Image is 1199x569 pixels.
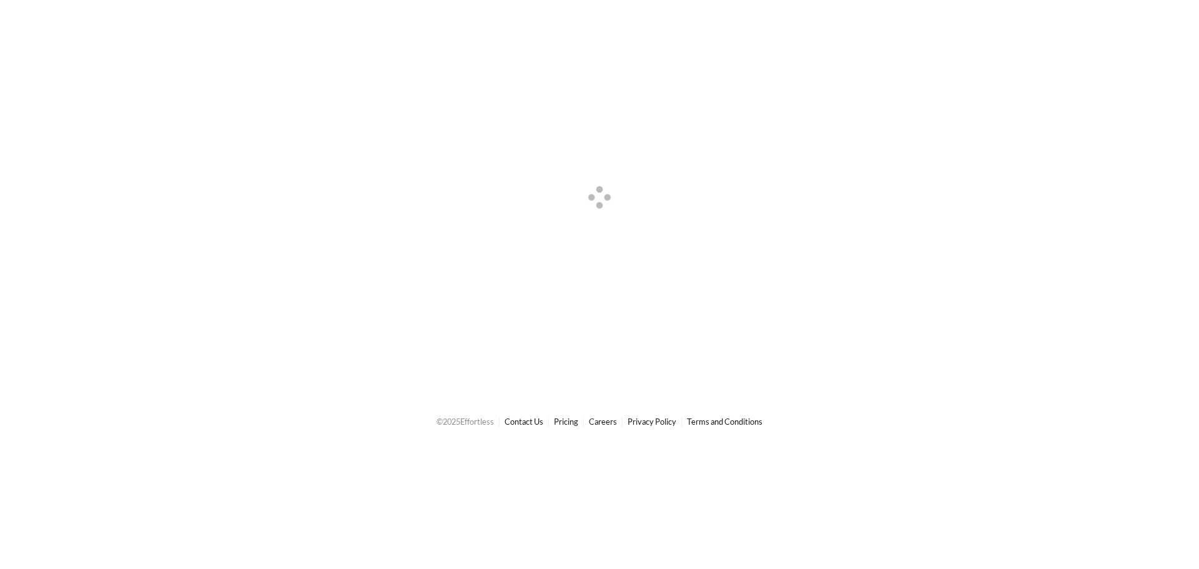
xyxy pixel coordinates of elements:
[589,417,617,427] a: Careers
[687,417,762,427] a: Terms and Conditions
[554,417,578,427] a: Pricing
[437,417,494,427] span: © 2025 Effortless
[505,417,543,427] a: Contact Us
[628,417,676,427] a: Privacy Policy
